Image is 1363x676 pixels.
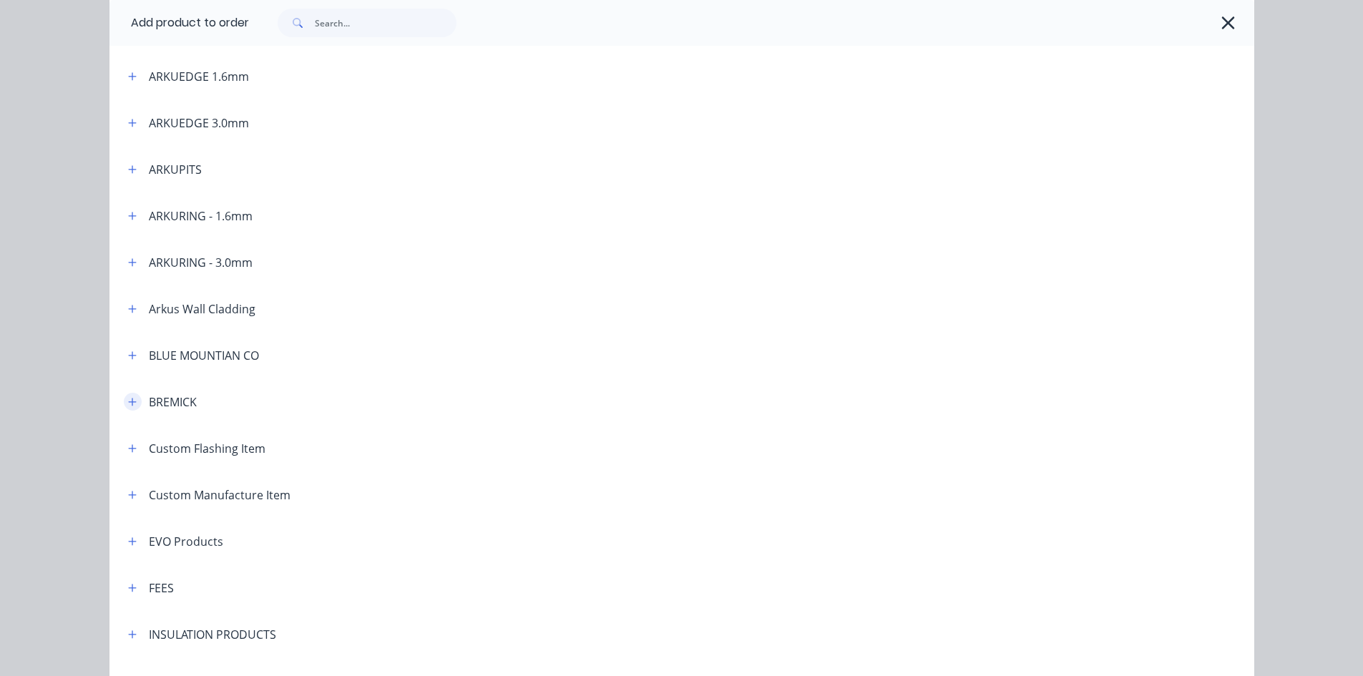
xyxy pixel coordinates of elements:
div: ARKUPITS [149,161,202,178]
div: ARKURING - 3.0mm [149,254,253,271]
div: BLUE MOUNTIAN CO [149,347,259,364]
div: Custom Manufacture Item [149,486,290,504]
div: Arkus Wall Cladding [149,300,255,318]
input: Search... [315,9,456,37]
div: FEES [149,579,174,597]
div: ARKURING - 1.6mm [149,207,253,225]
div: INSULATION PRODUCTS [149,626,276,643]
div: BREMICK [149,393,197,411]
div: ARKUEDGE 1.6mm [149,68,249,85]
div: EVO Products [149,533,223,550]
div: ARKUEDGE 3.0mm [149,114,249,132]
div: Custom Flashing Item [149,440,265,457]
